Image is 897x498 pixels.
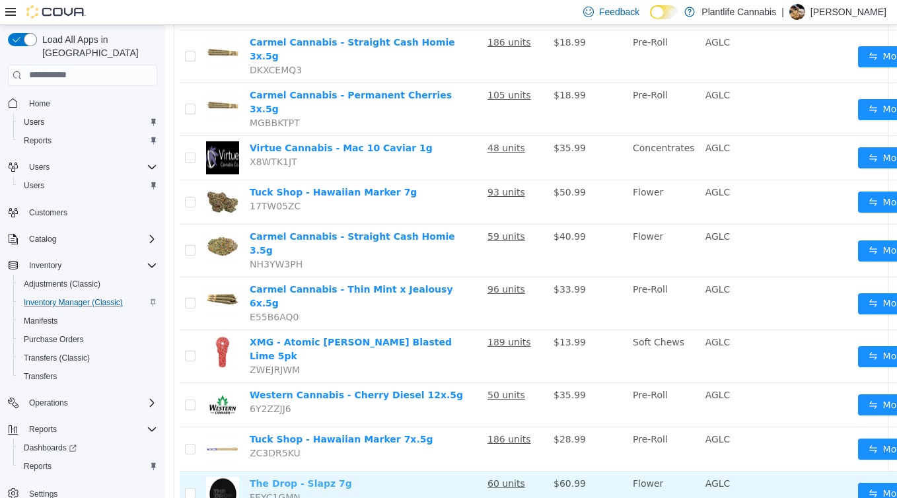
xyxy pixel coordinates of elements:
[388,312,421,322] span: $13.99
[29,424,57,435] span: Reports
[540,65,565,75] span: AGLC
[85,65,287,89] a: Carmel Cannabis - Permanent Cherries 3x.5g
[24,461,52,472] span: Reports
[85,92,135,103] span: MGBBKTPT
[18,458,57,474] a: Reports
[462,358,535,402] td: Pre-Roll
[540,206,565,217] span: AGLC
[388,453,421,464] span: $60.99
[18,369,62,384] a: Transfers
[540,118,565,128] span: AGLC
[13,330,162,349] button: Purchase Orders
[24,395,73,411] button: Operations
[322,12,366,22] u: 186 units
[18,458,157,474] span: Reports
[24,297,123,308] span: Inventory Manager (Classic)
[3,256,162,275] button: Inventory
[693,215,754,236] button: icon: swapMove
[41,258,74,291] img: Carmel Cannabis - Thin Mint x Jealousy 6x.5g hero shot
[13,176,162,195] button: Users
[693,458,754,479] button: icon: swapMove
[462,252,535,305] td: Pre-Roll
[322,409,366,419] u: 186 units
[85,378,126,389] span: 6Y2ZZJJ6
[540,259,565,269] span: AGLC
[24,395,157,411] span: Operations
[789,4,805,20] div: Sammi Lane
[18,133,157,149] span: Reports
[41,408,74,441] img: Tuck Shop - Hawaiian Marker 7x.5g hero shot
[18,295,157,310] span: Inventory Manager (Classic)
[693,122,754,143] button: icon: swapMove
[18,332,89,347] a: Purchase Orders
[18,313,157,329] span: Manifests
[41,363,74,396] img: Western Cannabis - Cherry Diesel 12x.5g hero shot
[41,452,74,485] img: The Drop - Slapz 7g hero shot
[29,207,67,218] span: Customers
[13,439,162,457] a: Dashboards
[24,180,44,191] span: Users
[24,421,62,437] button: Reports
[41,310,74,343] img: XMG - Atomic Sours Cherry Blasted Lime 5pk hero shot
[24,205,73,221] a: Customers
[13,349,162,367] button: Transfers (Classic)
[388,65,421,75] span: $18.99
[462,402,535,446] td: Pre-Roll
[18,178,157,194] span: Users
[18,369,157,384] span: Transfers
[3,203,162,222] button: Customers
[540,453,565,464] span: AGLC
[388,409,421,419] span: $28.99
[29,260,61,271] span: Inventory
[13,367,162,386] button: Transfers
[85,259,288,283] a: Carmel Cannabis - Thin Mint x Jealousy 6x.5g
[3,94,162,113] button: Home
[693,21,754,42] button: icon: swapMove
[701,4,776,20] p: Plantlife Cannabis
[85,40,137,50] span: DKXCEMQ3
[41,205,74,238] img: Carmel Cannabis - Straight Cash Homie 3.5g hero shot
[85,131,132,142] span: X8WTK1JT
[18,440,82,456] a: Dashboards
[24,258,157,273] span: Inventory
[599,5,639,18] span: Feedback
[540,162,565,172] span: AGLC
[388,12,421,22] span: $18.99
[41,116,74,149] img: Virtue Cannabis - Mac 10 Caviar 1g hero shot
[24,443,77,453] span: Dashboards
[29,162,50,172] span: Users
[322,259,360,269] u: 96 units
[85,118,268,128] a: Virtue Cannabis - Mac 10 Caviar 1g
[540,12,565,22] span: AGLC
[3,158,162,176] button: Users
[18,332,157,347] span: Purchase Orders
[24,117,44,127] span: Users
[388,206,421,217] span: $40.99
[388,259,421,269] span: $33.99
[24,316,57,326] span: Manifests
[322,365,360,375] u: 50 units
[26,5,86,18] img: Cova
[18,350,157,366] span: Transfers (Classic)
[24,258,67,273] button: Inventory
[24,334,84,345] span: Purchase Orders
[462,5,535,58] td: Pre-Roll
[29,234,56,244] span: Catalog
[650,19,651,20] span: Dark Mode
[13,113,162,131] button: Users
[462,446,535,491] td: Flower
[388,118,421,128] span: $35.99
[540,312,565,322] span: AGLC
[85,467,135,478] span: FEYC1GMN
[29,98,50,109] span: Home
[24,96,55,112] a: Home
[85,206,290,231] a: Carmel Cannabis - Straight Cash Homie 3.5g
[24,135,52,146] span: Reports
[3,230,162,248] button: Catalog
[29,398,68,408] span: Operations
[85,339,135,350] span: ZWEJRJWM
[462,155,535,199] td: Flower
[462,111,535,155] td: Concentrates
[24,279,100,289] span: Adjustments (Classic)
[3,394,162,412] button: Operations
